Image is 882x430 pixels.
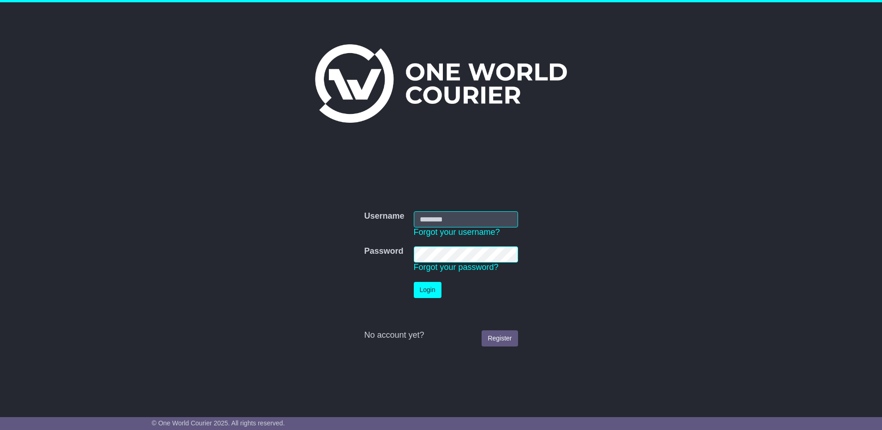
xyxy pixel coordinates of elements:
span: © One World Courier 2025. All rights reserved. [152,419,285,427]
a: Register [482,330,518,346]
a: Forgot your username? [414,227,500,237]
label: Password [364,246,403,257]
label: Username [364,211,404,221]
a: Forgot your password? [414,263,499,272]
img: One World [315,44,567,123]
button: Login [414,282,441,298]
div: No account yet? [364,330,518,340]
